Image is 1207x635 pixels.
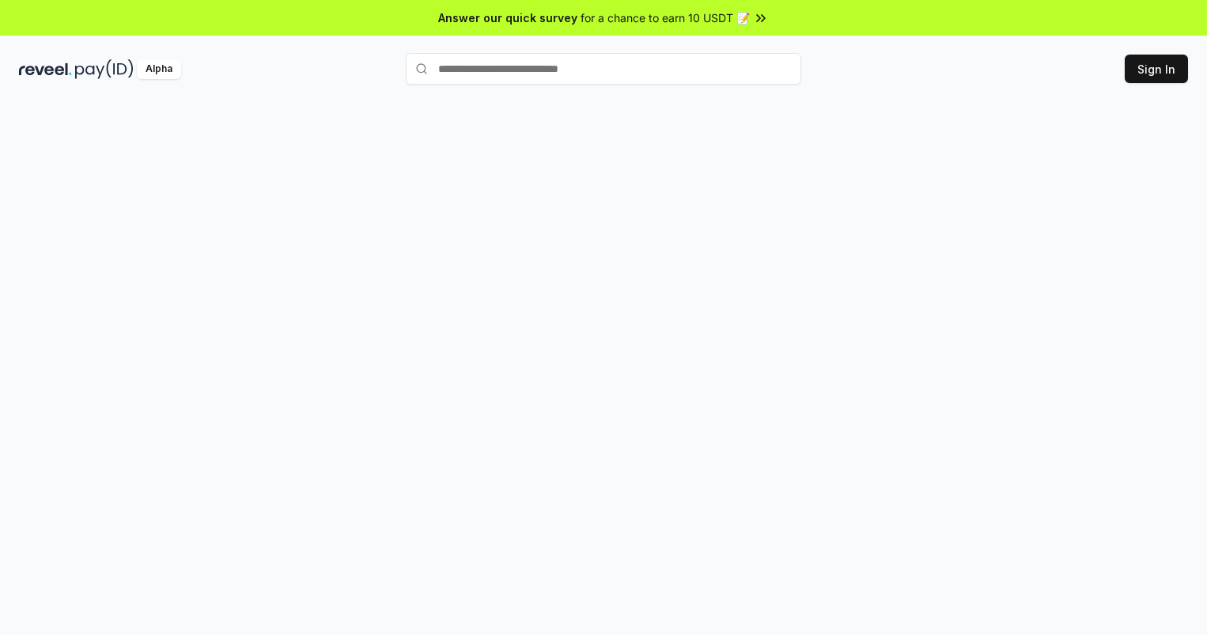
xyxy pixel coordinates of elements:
span: for a chance to earn 10 USDT 📝 [581,9,750,26]
img: pay_id [75,59,134,79]
span: Answer our quick survey [438,9,577,26]
img: reveel_dark [19,59,72,79]
div: Alpha [137,59,181,79]
button: Sign In [1125,55,1188,83]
